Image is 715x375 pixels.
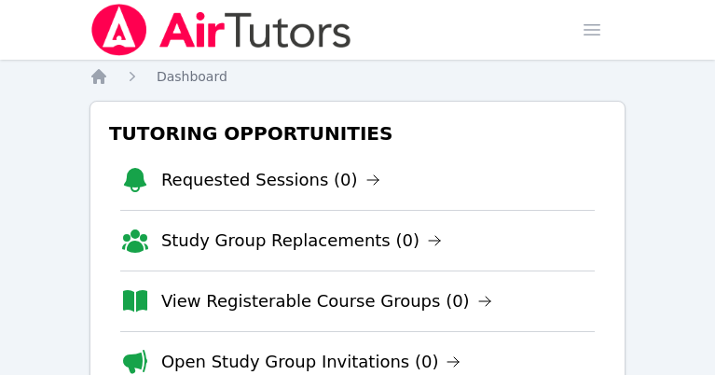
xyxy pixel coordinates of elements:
a: Requested Sessions (0) [161,167,380,193]
nav: Breadcrumb [89,67,626,86]
span: Dashboard [157,69,227,84]
a: Dashboard [157,67,227,86]
a: View Registerable Course Groups (0) [161,288,492,314]
h3: Tutoring Opportunities [105,117,610,150]
a: Study Group Replacements (0) [161,228,442,254]
a: Open Study Group Invitations (0) [161,349,461,375]
img: Air Tutors [89,4,353,56]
